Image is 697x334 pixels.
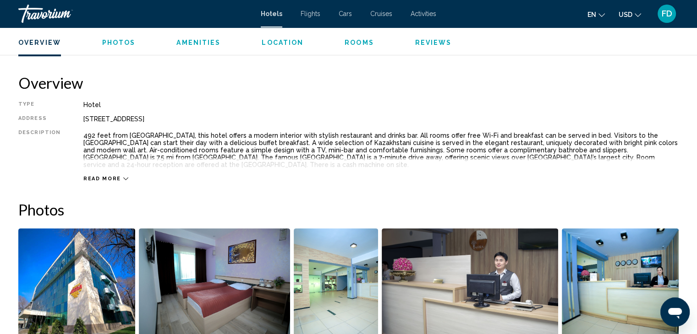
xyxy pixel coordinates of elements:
a: Travorium [18,5,252,23]
span: en [587,11,596,18]
button: Overview [18,38,61,47]
a: Activities [411,10,436,17]
h2: Photos [18,200,679,219]
a: Flights [301,10,320,17]
button: Change language [587,8,605,21]
div: Description [18,129,60,171]
span: Reviews [415,39,452,46]
a: Cruises [370,10,392,17]
span: FD [662,9,672,18]
div: Address [18,115,60,123]
button: User Menu [655,4,679,23]
div: [STREET_ADDRESS] [83,115,679,123]
span: Photos [102,39,136,46]
span: Location [262,39,303,46]
iframe: Кнопка запуска окна обмена сообщениями [660,297,690,327]
button: Rooms [345,38,374,47]
div: Hotel [83,101,679,108]
h2: Overview [18,74,679,92]
span: Rooms [345,39,374,46]
span: Read more [83,176,121,182]
button: Reviews [415,38,452,47]
p: 492 feet from [GEOGRAPHIC_DATA], this hotel offers a modern interior with stylish restaurant and ... [83,132,679,168]
button: Location [262,38,303,47]
button: Read more [83,175,128,182]
span: Overview [18,39,61,46]
span: Amenities [176,39,220,46]
a: Cars [339,10,352,17]
button: Photos [102,38,136,47]
button: Amenities [176,38,220,47]
button: Change currency [619,8,641,21]
a: Hotels [261,10,282,17]
span: USD [619,11,632,18]
div: Type [18,101,60,108]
